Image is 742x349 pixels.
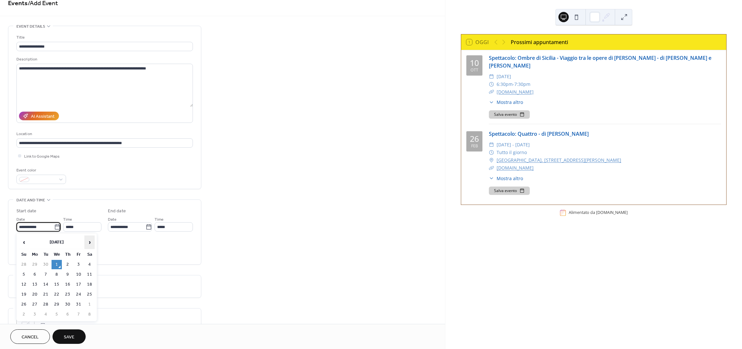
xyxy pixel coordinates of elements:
span: [DATE] [497,73,511,80]
div: Prossimi appuntamenti [511,38,568,46]
td: 22 [52,290,62,299]
span: Date [108,216,117,223]
td: 1 [84,300,95,309]
div: ​ [489,164,494,172]
button: ​Mostra altro [489,99,523,106]
td: 18 [84,280,95,289]
td: 2 [19,310,29,319]
td: 28 [19,260,29,269]
div: ​ [489,73,494,80]
th: We [52,250,62,259]
a: Spettacolo: Quattro - di [PERSON_NAME] [489,130,589,137]
th: Fr [73,250,84,259]
td: 15 [52,280,62,289]
div: Title [16,34,192,41]
span: Save [64,334,74,341]
div: ​ [489,149,494,156]
td: 7 [73,310,84,319]
div: ​ [489,88,494,96]
div: Location [16,131,192,137]
th: Su [19,250,29,259]
div: ​ [489,99,494,106]
td: 3 [73,260,84,269]
td: 3 [30,310,40,319]
td: 25 [84,290,95,299]
td: 26 [19,300,29,309]
button: Save [52,329,86,344]
div: AI Assistant [31,113,54,120]
span: Event details [16,23,45,30]
td: 17 [73,280,84,289]
td: 6 [30,270,40,279]
td: 30 [41,260,51,269]
span: [DATE] - [DATE] [497,141,530,149]
td: 19 [19,290,29,299]
td: 5 [52,310,62,319]
div: Event color [16,167,65,174]
a: [DOMAIN_NAME] [497,165,534,171]
span: Time [155,216,164,223]
button: Salva evento [489,187,530,195]
div: Description [16,56,192,63]
td: 8 [84,310,95,319]
td: 21 [41,290,51,299]
td: 1 [52,260,62,269]
td: 14 [41,280,51,289]
td: 31 [73,300,84,309]
td: 2 [62,260,73,269]
td: 23 [62,290,73,299]
td: 6 [62,310,73,319]
td: 20 [30,290,40,299]
div: ​ [489,141,494,149]
div: feb [471,144,478,148]
button: Salva evento [489,110,530,119]
td: 12 [19,280,29,289]
th: Mo [30,250,40,259]
span: Cancel [22,334,39,341]
button: ​Mostra altro [489,175,523,182]
td: 4 [41,310,51,319]
td: 27 [30,300,40,309]
a: [DOMAIN_NAME] [596,210,628,216]
td: 11 [84,270,95,279]
span: Time [63,216,72,223]
span: Date and time [16,197,45,204]
th: [DATE] [30,235,84,249]
td: 29 [52,300,62,309]
td: 24 [73,290,84,299]
div: ​ [489,80,494,88]
span: Link to Google Maps [24,153,60,160]
span: ‹ [19,236,29,249]
div: Start date [16,208,36,215]
div: 10 [470,59,479,67]
th: Sa [84,250,95,259]
a: [GEOGRAPHIC_DATA], [STREET_ADDRESS][PERSON_NAME] [497,156,621,164]
td: 9 [62,270,73,279]
td: 29 [30,260,40,269]
button: Cancel [10,329,50,344]
span: Mostra altro [497,175,523,182]
a: [DOMAIN_NAME] [497,89,534,95]
span: Mostra altro [497,99,523,106]
td: 4 [84,260,95,269]
span: Tutto il giorno [497,149,527,156]
span: › [85,236,94,249]
td: 16 [62,280,73,289]
th: Th [62,250,73,259]
td: 7 [41,270,51,279]
td: 28 [41,300,51,309]
span: 6:30pm [497,80,513,88]
div: Alimentato da [569,210,628,216]
td: 5 [19,270,29,279]
div: End date [108,208,126,215]
button: AI Assistant [19,112,59,120]
td: 30 [62,300,73,309]
th: Tu [41,250,51,259]
span: 7:30pm [514,80,530,88]
div: ​ [489,156,494,164]
div: ott [471,68,478,72]
td: 13 [30,280,40,289]
a: Spettacolo: Ombre di Sicilia - Viaggio tra le opere di [PERSON_NAME] - di [PERSON_NAME] e [PERSON... [489,54,711,69]
div: ​ [489,175,494,182]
